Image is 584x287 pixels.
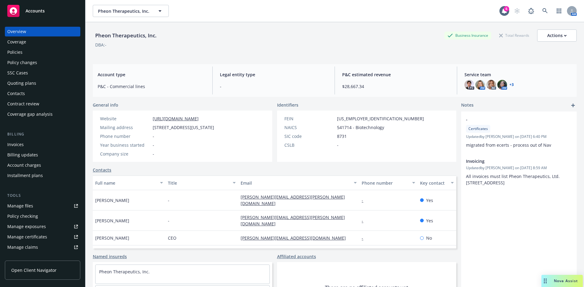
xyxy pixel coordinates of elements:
a: - [362,218,368,224]
div: Overview [7,27,26,36]
button: Title [165,176,238,190]
div: Company size [100,151,150,157]
div: Contract review [7,99,39,109]
a: Installment plans [5,171,80,180]
span: Invoicing [466,158,556,164]
div: Tools [5,193,80,199]
a: Policy changes [5,58,80,67]
a: SSC Cases [5,68,80,78]
span: Yes [426,197,433,203]
div: Invoices [7,140,24,149]
a: Coverage gap analysis [5,109,80,119]
button: Actions [537,29,577,42]
a: Accounts [5,2,80,19]
span: - [153,133,154,139]
a: Invoices [5,140,80,149]
span: Open Client Navigator [11,267,57,273]
span: Accounts [26,9,45,13]
button: Pheon Therapeutics, Inc. [93,5,169,17]
span: [PERSON_NAME] [95,235,129,241]
a: add [569,102,577,109]
span: - [466,116,556,123]
span: 541714 - Biotechnology [337,124,384,131]
a: Report a Bug [525,5,537,17]
div: CSLB [284,142,335,148]
span: P&C estimated revenue [342,71,450,78]
span: - [153,151,154,157]
a: Overview [5,27,80,36]
a: [PERSON_NAME][EMAIL_ADDRESS][DOMAIN_NAME] [241,235,351,241]
div: Manage certificates [7,232,47,242]
div: 6 [504,6,509,12]
a: Search [539,5,551,17]
a: +3 [509,83,514,87]
div: Policy checking [7,211,38,221]
div: SSC Cases [7,68,28,78]
span: - [220,83,327,90]
div: Full name [95,180,156,186]
div: Key contact [420,180,447,186]
div: Billing updates [7,150,38,160]
div: Business Insurance [444,32,491,39]
div: Policy changes [7,58,37,67]
img: photo [486,80,496,90]
a: Contract review [5,99,80,109]
span: Updated by [PERSON_NAME] on [DATE] 8:59 AM [466,165,572,171]
span: [PERSON_NAME] [95,217,129,224]
div: Account charges [7,160,41,170]
span: $28,667.34 [342,83,450,90]
span: General info [93,102,118,108]
a: Contacts [5,89,80,98]
span: [US_EMPLOYER_IDENTIFICATION_NUMBER] [337,115,424,122]
span: - [153,142,154,148]
a: Contacts [93,167,111,173]
div: Pheon Therapeutics, Inc. [93,32,159,39]
div: SIC code [284,133,335,139]
div: Manage files [7,201,33,211]
a: Affiliated accounts [277,253,316,260]
div: Coverage gap analysis [7,109,53,119]
div: Phone number [100,133,150,139]
a: Start snowing [511,5,523,17]
div: Total Rewards [496,32,532,39]
a: Pheon Therapeutics, Inc. [99,269,150,275]
div: DBA: - [95,42,106,48]
span: migrated from ecerts - process out of Nav [466,142,551,148]
a: - [362,235,368,241]
span: Legal entity type [220,71,327,78]
a: Manage claims [5,242,80,252]
button: Phone number [359,176,417,190]
img: photo [475,80,485,90]
span: Manage exposures [5,222,80,231]
button: Email [238,176,359,190]
a: Manage certificates [5,232,80,242]
button: Key contact [418,176,456,190]
div: Policies [7,47,23,57]
span: Identifiers [277,102,298,108]
div: Actions [547,30,567,41]
div: Manage BORs [7,253,36,262]
div: Quoting plans [7,78,36,88]
span: 8731 [337,133,347,139]
span: Updated by [PERSON_NAME] on [DATE] 6:40 PM [466,134,572,139]
span: P&C - Commercial lines [98,83,205,90]
button: Full name [93,176,165,190]
img: photo [497,80,507,90]
span: No [426,235,432,241]
span: Pheon Therapeutics, Inc. [98,8,151,14]
span: CEO [168,235,176,241]
div: InvoicingUpdatedby [PERSON_NAME] on [DATE] 8:59 AMAll invoices must list Pheon Therapeutics, Ltd.... [461,153,577,191]
div: Year business started [100,142,150,148]
a: Switch app [553,5,565,17]
a: Quoting plans [5,78,80,88]
span: - [337,142,339,148]
div: FEIN [284,115,335,122]
a: Account charges [5,160,80,170]
img: photo [464,80,474,90]
button: Nova Assist [541,275,583,287]
a: [PERSON_NAME][EMAIL_ADDRESS][PERSON_NAME][DOMAIN_NAME] [241,194,345,206]
a: [URL][DOMAIN_NAME] [153,116,199,121]
a: Coverage [5,37,80,47]
div: -CertificatesUpdatedby [PERSON_NAME] on [DATE] 6:40 PMmigrated from ecerts - process out of Nav [461,111,577,153]
span: - [168,217,169,224]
